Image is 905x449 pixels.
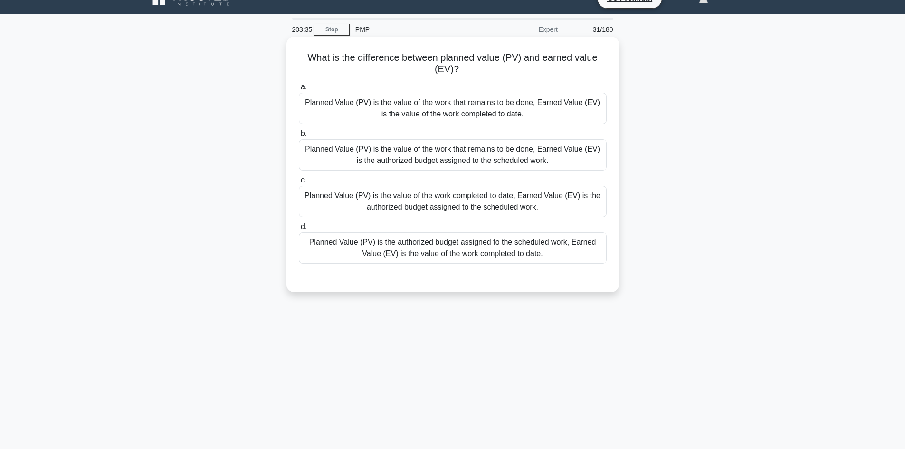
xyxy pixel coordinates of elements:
h5: What is the difference between planned value (PV) and earned value (EV)? [298,52,608,76]
div: PMP [350,20,480,39]
div: Planned Value (PV) is the authorized budget assigned to the scheduled work, Earned Value (EV) is ... [299,232,607,264]
a: Stop [314,24,350,36]
div: Expert [480,20,563,39]
span: a. [301,83,307,91]
div: Planned Value (PV) is the value of the work completed to date, Earned Value (EV) is the authorize... [299,186,607,217]
span: c. [301,176,306,184]
span: b. [301,129,307,137]
div: 203:35 [286,20,314,39]
div: Planned Value (PV) is the value of the work that remains to be done, Earned Value (EV) is the aut... [299,139,607,171]
div: 31/180 [563,20,619,39]
div: Planned Value (PV) is the value of the work that remains to be done, Earned Value (EV) is the val... [299,93,607,124]
span: d. [301,222,307,230]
